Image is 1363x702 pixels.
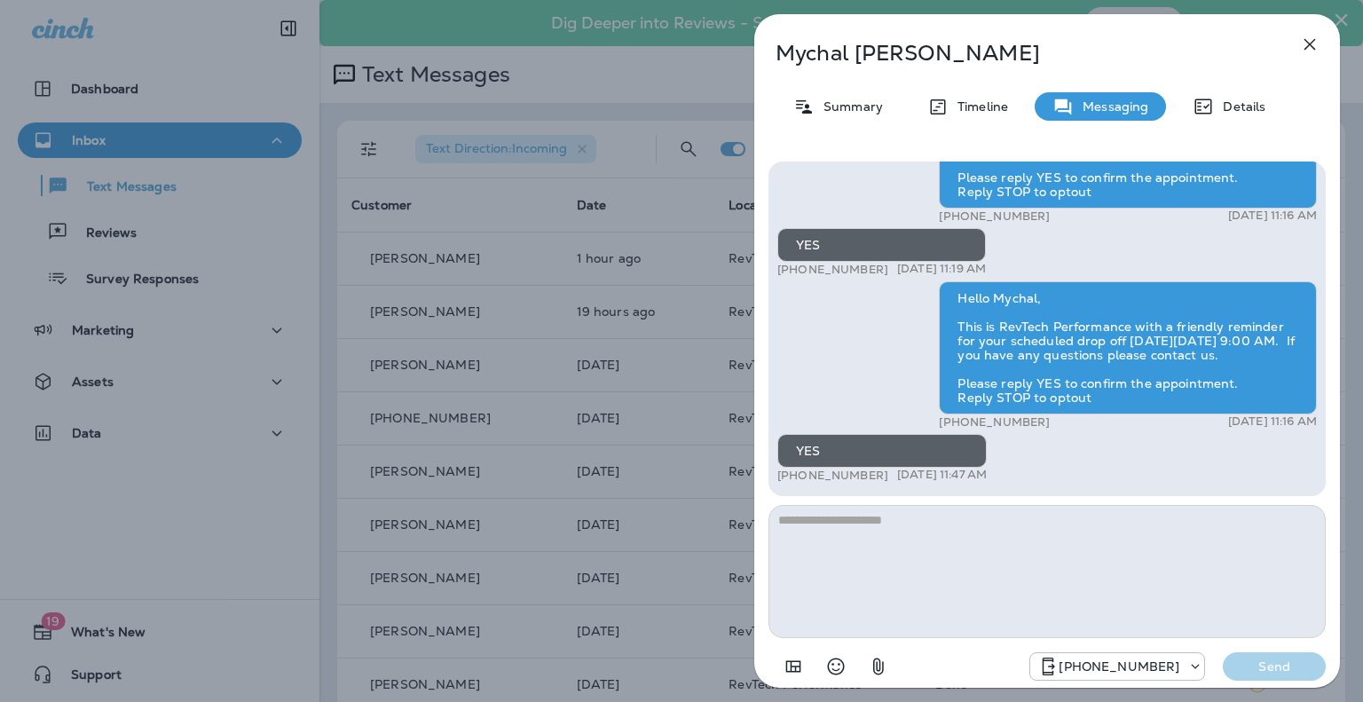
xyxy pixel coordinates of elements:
[1228,209,1317,223] p: [DATE] 11:16 AM
[776,41,1260,66] p: Mychal [PERSON_NAME]
[897,262,986,276] p: [DATE] 11:19 AM
[777,262,888,277] p: [PHONE_NUMBER]
[949,99,1008,114] p: Timeline
[1030,656,1204,677] div: +1 (571) 520-7309
[777,434,987,468] div: YES
[939,209,1050,224] p: [PHONE_NUMBER]
[1228,414,1317,429] p: [DATE] 11:16 AM
[818,649,854,684] button: Select an emoji
[939,414,1050,430] p: [PHONE_NUMBER]
[939,281,1317,414] div: Hello Mychal, This is RevTech Performance with a friendly reminder for your scheduled drop off [D...
[1059,659,1179,674] p: [PHONE_NUMBER]
[776,649,811,684] button: Add in a premade template
[777,228,986,262] div: YES
[1214,99,1265,114] p: Details
[777,468,888,483] p: [PHONE_NUMBER]
[1074,99,1148,114] p: Messaging
[897,468,987,482] p: [DATE] 11:47 AM
[815,99,883,114] p: Summary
